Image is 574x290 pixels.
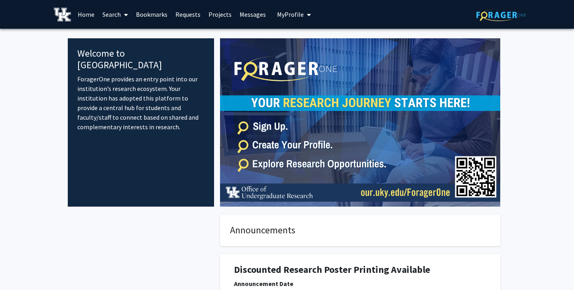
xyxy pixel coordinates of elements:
h4: Announcements [230,225,490,236]
a: Search [98,0,132,28]
p: ForagerOne provides an entry point into our institution’s research ecosystem. Your institution ha... [77,74,204,132]
a: Messages [236,0,270,28]
iframe: Chat [6,254,34,284]
img: University of Kentucky Logo [54,8,71,22]
span: My Profile [277,10,304,18]
a: Projects [204,0,236,28]
h4: Welcome to [GEOGRAPHIC_DATA] [77,48,204,71]
h1: Discounted Research Poster Printing Available [234,264,486,276]
div: Announcement Date [234,279,486,288]
a: Home [74,0,98,28]
img: Cover Image [220,38,500,207]
a: Requests [171,0,204,28]
a: Bookmarks [132,0,171,28]
img: ForagerOne Logo [476,9,526,21]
